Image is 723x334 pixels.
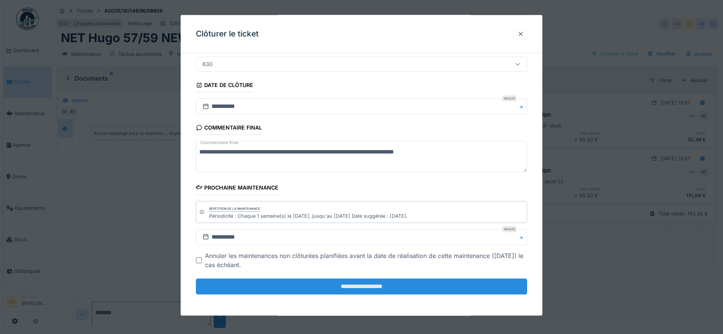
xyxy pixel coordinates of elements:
button: Close [519,229,527,245]
label: Commentaire final [199,138,240,147]
div: Annuler les maintenances non clôturées planifiées avant la date de réalisation de cette maintenan... [205,251,527,269]
div: Date de clôture [196,79,253,92]
div: Répétition de la maintenance [209,206,260,211]
div: Périodicité : Chaque 1 semaine(s) le [DATE], jusqu'au [DATE] Date suggérée : [DATE]. [209,212,408,219]
h3: Clôturer le ticket [196,29,259,39]
div: Commentaire final [196,122,262,135]
div: Requis [502,226,516,232]
div: 630 [199,60,216,68]
div: Requis [502,95,516,101]
div: Prochaine maintenance [196,182,278,195]
button: Close [519,98,527,114]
